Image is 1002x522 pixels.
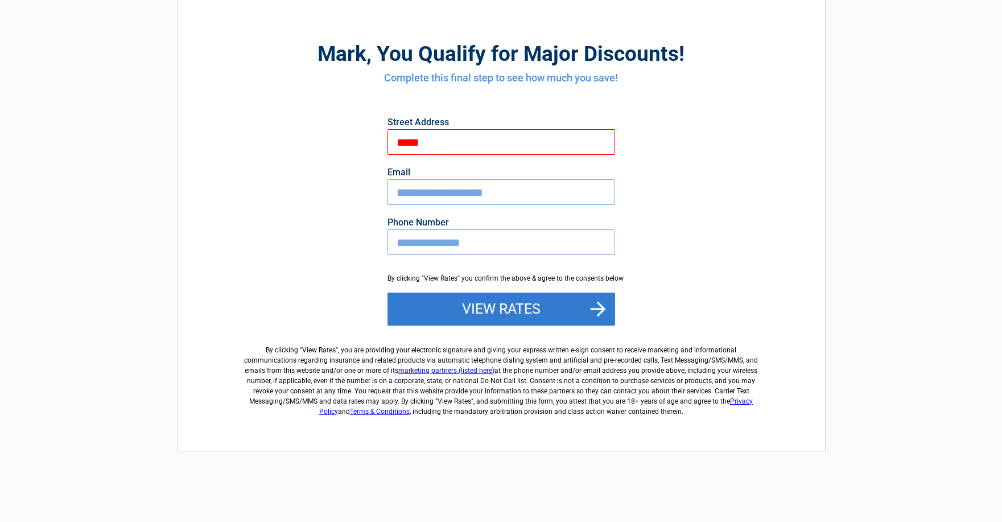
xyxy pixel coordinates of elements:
[319,397,753,416] a: Privacy Policy
[302,346,336,354] span: View Rates
[387,118,615,127] label: Street Address
[387,168,615,177] label: Email
[350,408,410,416] a: Terms & Conditions
[240,336,762,417] label: By clicking " ", you are providing your electronic signature and giving your express written e-si...
[387,218,615,227] label: Phone Number
[387,293,615,326] button: View Rates
[240,40,762,68] h2: , You Qualify for Major Discounts!
[240,71,762,85] h4: Complete this final step to see how much you save!
[317,42,366,66] span: Mark
[398,367,494,375] a: marketing partners (listed here)
[387,273,615,283] div: By clicking "View Rates" you confirm the above & agree to the consents below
